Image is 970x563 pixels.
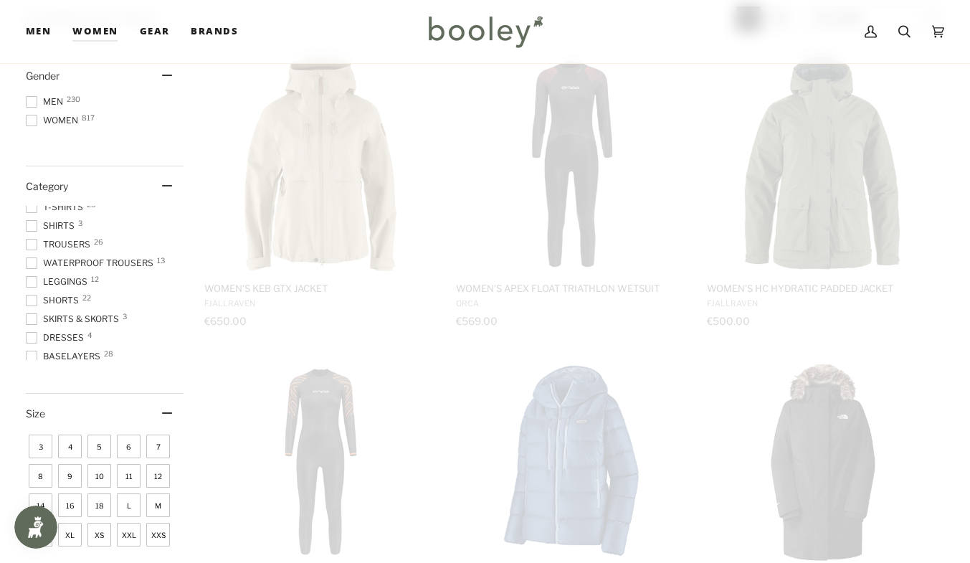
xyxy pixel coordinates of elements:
[82,294,91,301] span: 22
[26,407,45,420] span: Size
[117,435,141,458] span: Size: 6
[72,24,118,39] span: Women
[78,219,82,227] span: 3
[26,114,82,127] span: Women
[422,11,548,52] img: Booley
[26,331,88,344] span: Dresses
[87,493,111,517] span: Size: 18
[104,350,113,357] span: 28
[94,238,103,245] span: 26
[26,201,87,214] span: T-Shirts
[26,275,92,288] span: Leggings
[87,331,92,339] span: 4
[117,523,141,547] span: Size: XXL
[58,464,82,488] span: Size: 9
[82,114,95,121] span: 817
[146,464,170,488] span: Size: 12
[87,201,95,208] span: 23
[29,435,52,458] span: Size: 3
[58,523,82,547] span: Size: XL
[87,435,111,458] span: Size: 5
[191,24,238,39] span: Brands
[123,313,127,320] span: 3
[14,506,57,549] iframe: Button to open loyalty program pop-up
[29,464,52,488] span: Size: 8
[26,294,83,307] span: Shorts
[26,238,95,251] span: Trousers
[91,275,99,283] span: 12
[117,493,141,517] span: Size: L
[58,493,82,517] span: Size: 16
[26,70,60,82] span: Gender
[146,493,170,517] span: Size: M
[157,257,165,264] span: 13
[26,24,51,39] span: Men
[26,313,123,326] span: Skirts & Skorts
[146,523,170,547] span: Size: XXS
[26,180,68,192] span: Category
[26,350,105,363] span: Baselayers
[67,95,80,103] span: 230
[146,435,170,458] span: Size: 7
[26,219,79,232] span: Shirts
[140,24,170,39] span: Gear
[29,493,52,517] span: Size: 14
[26,95,67,108] span: Men
[87,523,111,547] span: Size: XS
[87,464,111,488] span: Size: 10
[58,435,82,458] span: Size: 4
[26,257,158,270] span: Waterproof Trousers
[117,464,141,488] span: Size: 11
